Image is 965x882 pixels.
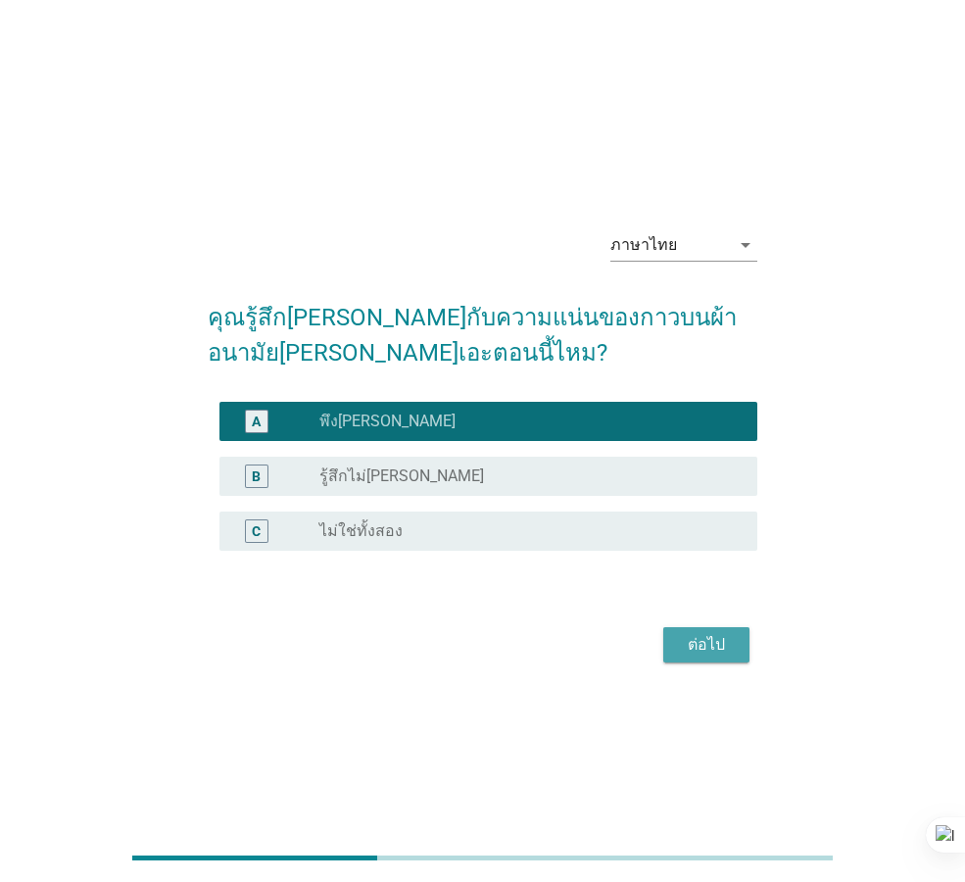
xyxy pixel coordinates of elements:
button: ต่อไป [663,627,749,662]
label: พึง[PERSON_NAME] [319,412,456,431]
label: รู้สึกไม่[PERSON_NAME] [319,466,484,486]
div: B [252,466,261,487]
div: A [252,412,261,432]
h2: คุณรู้สึก[PERSON_NAME]กับความแน่นของกาวบนผ้าอนามัย[PERSON_NAME]เอะตอนนี้ไหม? [208,280,757,370]
div: C [252,521,261,542]
i: arrow_drop_down [734,233,757,257]
div: ต่อไป [679,633,734,657]
div: ภาษาไทย [610,236,677,254]
label: ไม่ใช่ทั้งสอง [319,521,403,541]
